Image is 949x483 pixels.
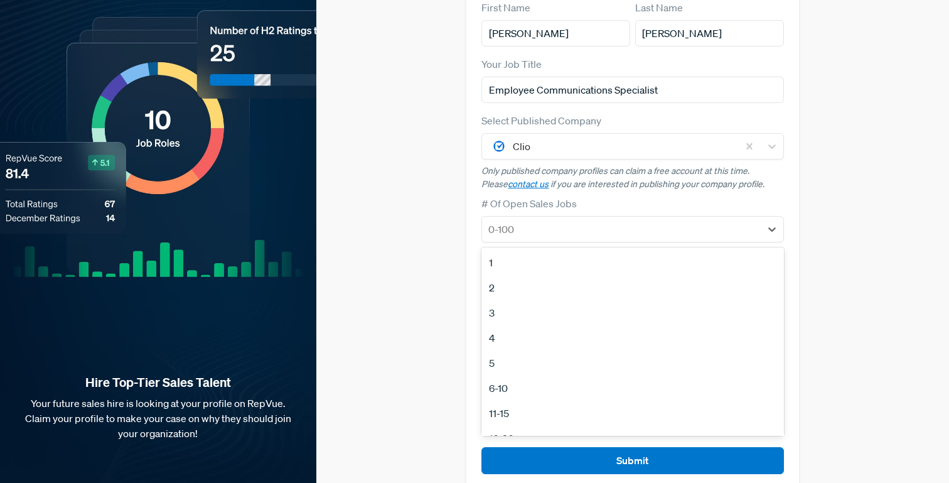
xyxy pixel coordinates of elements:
[20,374,296,391] strong: Hire Top-Tier Sales Talent
[481,300,783,325] div: 3
[481,77,783,103] input: Title
[481,275,783,300] div: 2
[481,165,783,191] p: Only published company profiles can claim a free account at this time. Please if you are interest...
[635,20,784,46] input: Last Name
[481,113,601,128] label: Select Published Company
[481,57,542,72] label: Your Job Title
[481,196,577,211] label: # Of Open Sales Jobs
[481,401,783,426] div: 11-15
[20,396,296,441] p: Your future sales hire is looking at your profile on RepVue. Claim your profile to make your case...
[481,350,783,376] div: 5
[481,376,783,401] div: 6-10
[481,426,783,451] div: 16-20
[491,139,507,154] img: Clio
[481,20,630,46] input: First Name
[481,250,783,275] div: 1
[481,325,783,350] div: 4
[508,178,549,190] a: contact us
[481,447,783,474] button: Submit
